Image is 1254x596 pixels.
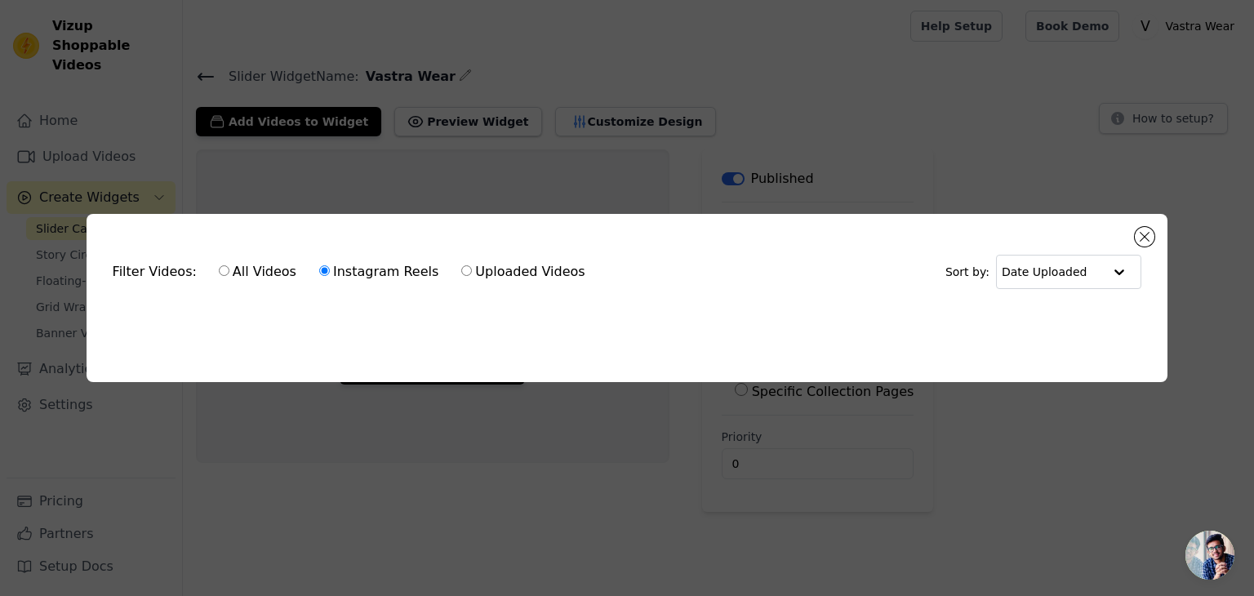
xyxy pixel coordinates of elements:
button: Close modal [1135,227,1154,247]
div: Filter Videos: [113,253,594,291]
div: Sort by: [945,255,1142,289]
label: Instagram Reels [318,261,439,282]
div: Open chat [1185,531,1234,580]
label: All Videos [218,261,297,282]
label: Uploaded Videos [460,261,585,282]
